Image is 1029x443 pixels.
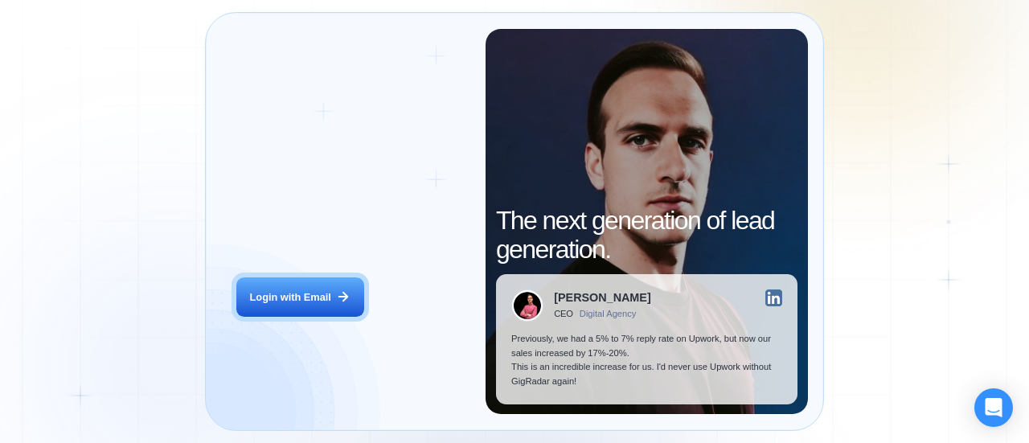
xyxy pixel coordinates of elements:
[236,277,363,318] button: Login with Email
[580,309,637,319] div: Digital Agency
[554,309,573,319] div: CEO
[974,388,1013,427] div: Open Intercom Messenger
[496,207,797,263] h2: The next generation of lead generation.
[250,290,331,305] div: Login with Email
[511,332,782,388] p: Previously, we had a 5% to 7% reply rate on Upwork, but now our sales increased by 17%-20%. This ...
[554,292,650,303] div: [PERSON_NAME]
